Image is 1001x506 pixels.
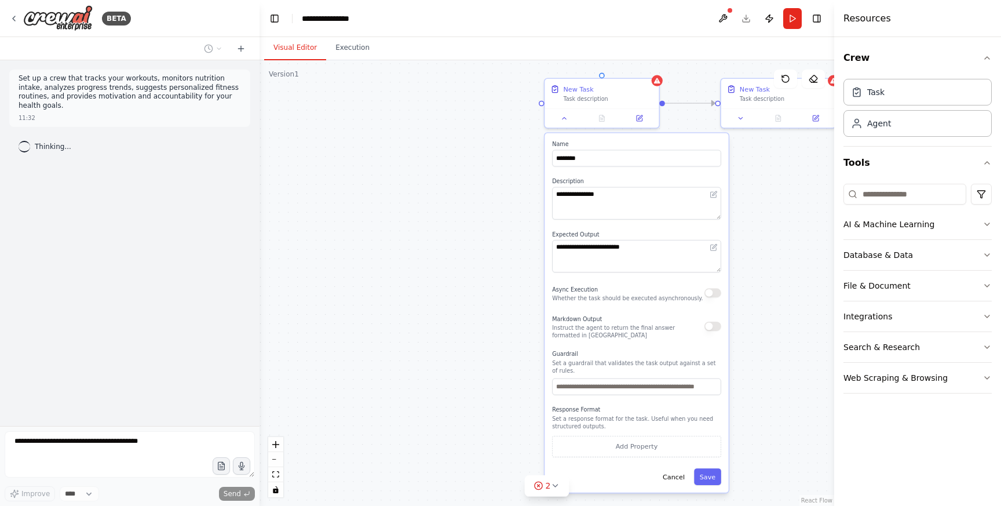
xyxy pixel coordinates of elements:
[19,74,241,110] p: Set up a crew that tracks your workouts, monitors nutrition intake, analyzes progress trends, sug...
[720,78,836,128] div: New TaskTask description
[843,301,992,332] button: Integrations
[552,406,721,414] label: Response Format
[843,12,891,26] h4: Resources
[843,74,992,146] div: Crew
[525,475,569,497] button: 2
[552,231,721,238] label: Expected Output
[843,271,992,301] button: File & Document
[268,452,283,467] button: zoom out
[552,286,598,293] span: Async Execution
[843,209,992,239] button: AI & Machine Learning
[867,86,885,98] div: Task
[843,280,911,292] div: File & Document
[552,351,721,358] label: Guardrail
[23,5,93,31] img: Logo
[801,497,832,504] a: React Flow attribution
[843,363,992,393] button: Web Scraping & Browsing
[224,489,241,498] span: Send
[843,341,920,353] div: Search & Research
[708,242,719,253] button: Open in editor
[694,468,721,485] button: Save
[552,360,721,375] p: Set a guardrail that validates the task output against a set of rules.
[809,10,825,27] button: Hide right sidebar
[268,467,283,482] button: fit view
[758,113,798,124] button: No output available
[302,13,361,24] nav: breadcrumb
[552,325,704,340] p: Instruct the agent to return the final answer formatted in [GEOGRAPHIC_DATA]
[552,178,721,185] label: Description
[657,468,690,485] button: Cancel
[266,10,283,27] button: Hide left sidebar
[552,316,602,322] span: Markdown Output
[552,141,721,148] label: Name
[552,295,703,303] p: Whether the task should be executed asynchronously.
[582,113,622,124] button: No output available
[546,480,551,492] span: 2
[5,486,55,501] button: Improve
[843,249,913,261] div: Database & Data
[264,36,326,60] button: Visual Editor
[843,42,992,74] button: Crew
[843,240,992,270] button: Database & Data
[21,489,50,498] span: Improve
[552,416,721,431] p: Set a response format for the task. Useful when you need structured outputs.
[269,70,299,79] div: Version 1
[213,457,230,475] button: Upload files
[563,85,593,94] div: New Task
[843,332,992,362] button: Search & Research
[268,437,283,497] div: React Flow controls
[219,487,255,501] button: Send
[708,189,719,200] button: Open in editor
[233,457,250,475] button: Click to speak your automation idea
[843,219,934,230] div: AI & Machine Learning
[843,372,948,384] div: Web Scraping & Browsing
[232,42,250,56] button: Start a new chat
[268,437,283,452] button: zoom in
[19,114,35,122] div: 11:32
[268,482,283,497] button: toggle interactivity
[102,12,131,26] div: BETA
[563,96,653,103] div: Task description
[740,85,770,94] div: New Task
[799,113,831,124] button: Open in side panel
[623,113,655,124] button: Open in side panel
[843,311,892,322] div: Integrations
[843,179,992,403] div: Tools
[35,142,71,151] span: Thinking...
[326,36,379,60] button: Execution
[867,118,891,129] div: Agent
[552,436,721,457] button: Add Property
[665,99,715,108] g: Edge from f2e7f5d2-b48e-494f-84d8-b5983f134c70 to 8fbc30de-3bfd-4188-ae22-4583d2ac107a
[740,96,830,103] div: Task description
[843,147,992,179] button: Tools
[199,42,227,56] button: Switch to previous chat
